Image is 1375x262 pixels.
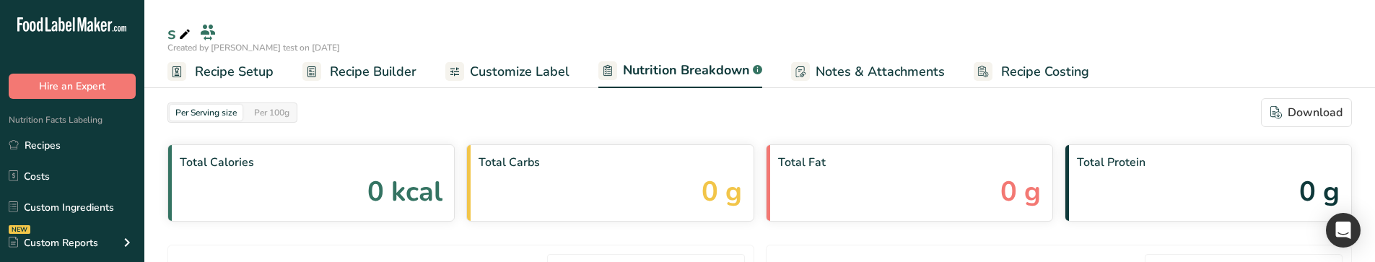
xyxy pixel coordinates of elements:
span: 0 g [1000,171,1041,212]
a: Recipe Setup [167,56,274,88]
span: Recipe Costing [1001,62,1089,82]
a: Recipe Costing [974,56,1089,88]
span: Notes & Attachments [816,62,945,82]
span: Recipe Setup [195,62,274,82]
span: 0 g [1299,171,1340,212]
button: Download [1261,98,1352,127]
div: Custom Reports [9,235,98,250]
span: Total Fat [778,154,1041,171]
span: Total Carbs [479,154,741,171]
span: 0 kcal [367,171,442,212]
a: Recipe Builder [302,56,416,88]
div: Per Serving size [170,105,243,121]
div: NEW [9,225,30,234]
div: Per 100g [248,105,295,121]
span: Nutrition Breakdown [623,61,750,80]
div: Open Intercom Messenger [1326,213,1361,248]
div: Download [1270,104,1343,121]
span: 0 g [702,171,742,212]
span: Customize Label [470,62,569,82]
span: Total Calories [180,154,442,171]
div: s [167,20,193,46]
span: Total Protein [1077,154,1340,171]
span: Created by [PERSON_NAME] test on [DATE] [167,42,340,53]
a: Customize Label [445,56,569,88]
button: Hire an Expert [9,74,136,99]
a: Notes & Attachments [791,56,945,88]
span: Recipe Builder [330,62,416,82]
a: Nutrition Breakdown [598,54,762,89]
